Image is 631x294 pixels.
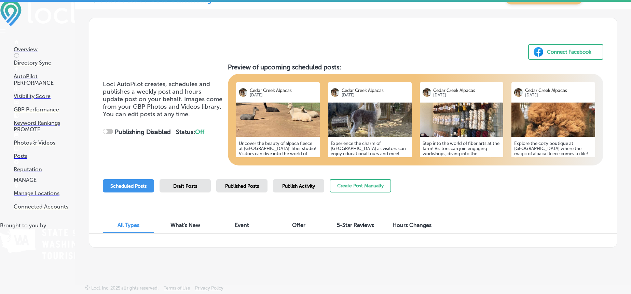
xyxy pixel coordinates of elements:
p: AutoPilot [14,73,75,80]
span: Published Posts [225,183,259,189]
a: Privacy Policy [195,285,223,294]
a: Overview [14,40,75,53]
p: Visibility Score [14,93,75,99]
img: logo [514,88,523,97]
a: Photos & Videos [14,133,75,146]
span: Offer [292,222,305,228]
p: PROMOTE [14,126,75,133]
img: logo [239,88,247,97]
span: Scheduled Posts [110,183,147,189]
h5: Explore the cozy boutique at [GEOGRAPHIC_DATA] where the magic of alpaca fleece comes to life! Ea... [514,141,592,208]
h5: Experience the charm of [GEOGRAPHIC_DATA] as visitors can enjoy educational tours and meet friend... [331,141,409,202]
span: Publish Activity [282,183,315,189]
img: 1749068950be197f86-ef7e-4074-a969-fbcc2285b6b4_IMG_4146.JPG [236,103,320,137]
img: logo [331,88,339,97]
img: 1749068960fac7cb19-5de0-448b-9eec-53bfdebec2aa_fullsizeoutput_bd8.jpeg [511,103,595,137]
p: GBP Performance [14,106,75,113]
h5: Uncover the beauty of alpaca fleece at [GEOGRAPHIC_DATA]' fiber studio! Visitors can dive into th... [239,141,317,197]
span: Off [195,128,204,136]
p: Overview [14,46,75,53]
p: Cedar Creek Alpacas [433,88,500,93]
a: Keyword Rankings [14,113,75,126]
img: logo [423,88,431,97]
button: Connect Facebook [528,44,603,60]
p: Photos & Videos [14,139,75,146]
button: Create Post Manually [330,179,391,192]
span: What's New [170,222,200,228]
span: 5-Star Reviews [337,222,374,228]
p: Reputation [14,166,75,173]
span: You can edit posts at any time. [103,110,190,118]
a: Manage Locations [14,184,75,197]
a: Posts [14,146,75,159]
p: Locl, Inc. 2025 all rights reserved. [91,285,159,291]
span: Draft Posts [173,183,197,189]
p: [DATE] [250,93,317,97]
p: Directory Sync [14,59,75,66]
p: Posts [14,153,75,159]
span: Hours Changes [393,222,431,228]
p: Keyword Rankings [14,120,75,126]
span: All Types [118,222,139,228]
img: 3d349bb8-b762-4218-a8d2-9d181cc671a2F8842087-8CB0-44D5-B7BE-FD183E30BC79_1_105_c.jpg [328,103,412,137]
p: MANAGE [14,177,75,183]
p: Manage Locations [14,190,75,197]
a: Reputation [14,160,75,173]
p: Cedar Creek Alpacas [342,88,409,93]
a: Visibility Score [14,86,75,99]
p: Cedar Creek Alpacas [525,88,592,93]
p: Connected Accounts [14,203,75,210]
a: Terms of Use [164,285,190,294]
p: [DATE] [433,93,500,97]
span: Locl AutoPilot creates, schedules and publishes a weekly post and hours update post on your behal... [103,80,222,110]
h5: Step into the world of fiber arts at the farm! Visitors can join engaging workshops, diving into ... [423,141,501,202]
img: 174906895816c18611-3521-43a5-ad66-5927c056538a_IMG_8595.JPG [420,103,504,137]
div: Connect Facebook [547,47,591,57]
p: PERFORMANCE [14,80,75,86]
p: Cedar Creek Alpacas [250,88,317,93]
p: [DATE] [342,93,409,97]
strong: Status: [176,128,204,136]
a: GBP Performance [14,100,75,113]
p: [DATE] [525,93,592,97]
strong: Publishing Disabled [115,128,171,136]
a: Connected Accounts [14,197,75,210]
a: Directory Sync [14,53,75,66]
h3: Preview of upcoming scheduled posts: [228,63,603,71]
span: Event [235,222,249,228]
a: AutoPilot [14,67,75,80]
